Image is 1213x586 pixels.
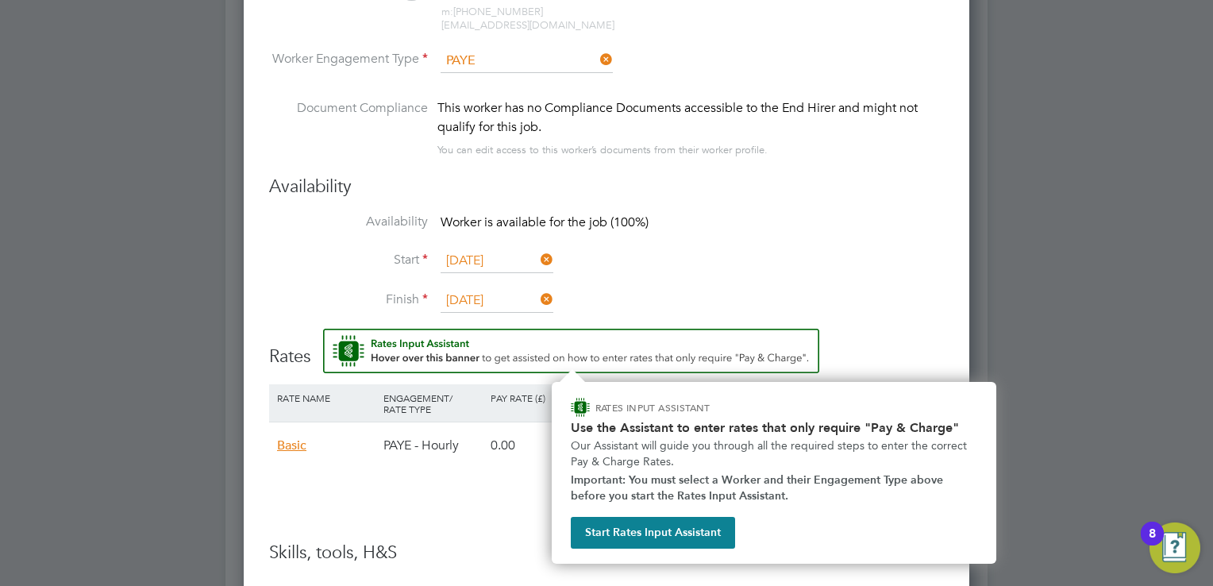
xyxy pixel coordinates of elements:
[595,401,795,414] p: RATES INPUT ASSISTANT
[441,5,453,18] span: m:
[571,517,735,549] button: Start Rates Input Assistant
[441,5,543,18] span: [PHONE_NUMBER]
[269,175,944,199] h3: Availability
[487,422,567,468] div: 0.00
[379,384,486,422] div: Engagement/ Rate Type
[1149,522,1200,573] button: Open Resource Center, 8 new notifications
[437,98,944,137] div: This worker has no Compliance Documents accessible to the End Hirer and might not qualify for thi...
[273,384,379,411] div: Rate Name
[379,422,486,468] div: PAYE - Hourly
[269,214,428,230] label: Availability
[441,18,614,32] span: [EMAIL_ADDRESS][DOMAIN_NAME]
[269,329,944,368] h3: Rates
[269,98,428,156] label: Document Compliance
[571,473,946,503] strong: Important: You must select a Worker and their Engagement Type above before you start the Rates In...
[277,438,306,453] span: Basic
[441,289,553,313] input: Select one
[269,252,428,268] label: Start
[552,382,996,564] div: How to input Rates that only require Pay & Charge
[437,141,768,160] div: You can edit access to this worker’s documents from their worker profile.
[487,384,567,411] div: Pay Rate (£)
[571,420,977,435] h2: Use the Assistant to enter rates that only require "Pay & Charge"
[323,329,819,373] button: Rate Assistant
[269,51,428,67] label: Worker Engagement Type
[269,542,944,565] h3: Skills, tools, H&S
[571,398,590,417] img: ENGAGE Assistant Icon
[441,214,649,230] span: Worker is available for the job (100%)
[1149,534,1156,554] div: 8
[441,49,613,73] input: Select one
[269,291,428,308] label: Finish
[571,438,977,469] p: Our Assistant will guide you through all the required steps to enter the correct Pay & Charge Rates.
[441,249,553,273] input: Select one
